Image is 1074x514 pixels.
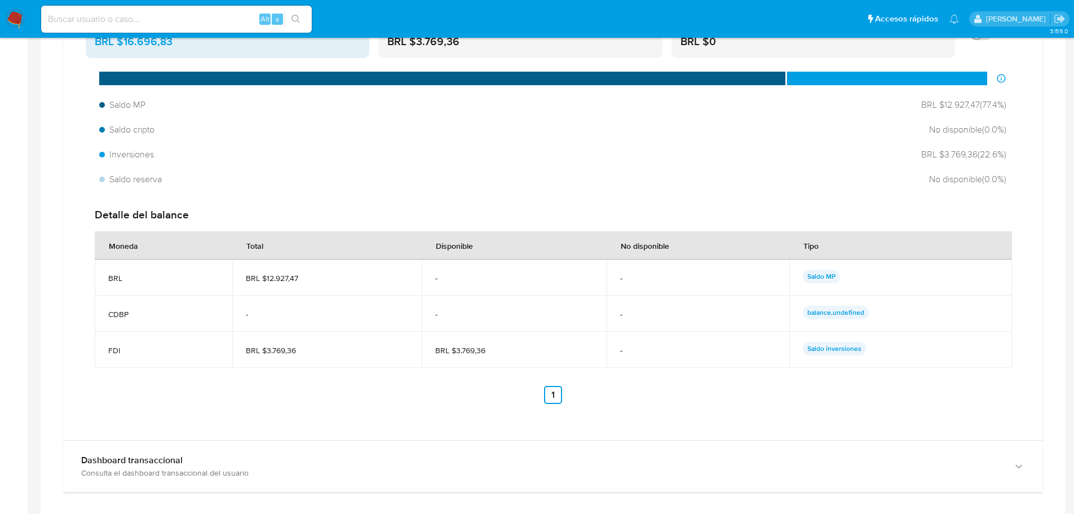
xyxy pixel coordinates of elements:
[276,14,279,24] span: s
[284,11,307,27] button: search-icon
[1050,27,1068,36] span: 3.159.0
[1054,13,1066,25] a: Salir
[875,13,938,25] span: Accesos rápidos
[949,14,959,24] a: Notificaciones
[260,14,269,24] span: Alt
[41,12,312,27] input: Buscar usuario o caso...
[986,14,1050,24] p: alan.sanchez@mercadolibre.com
